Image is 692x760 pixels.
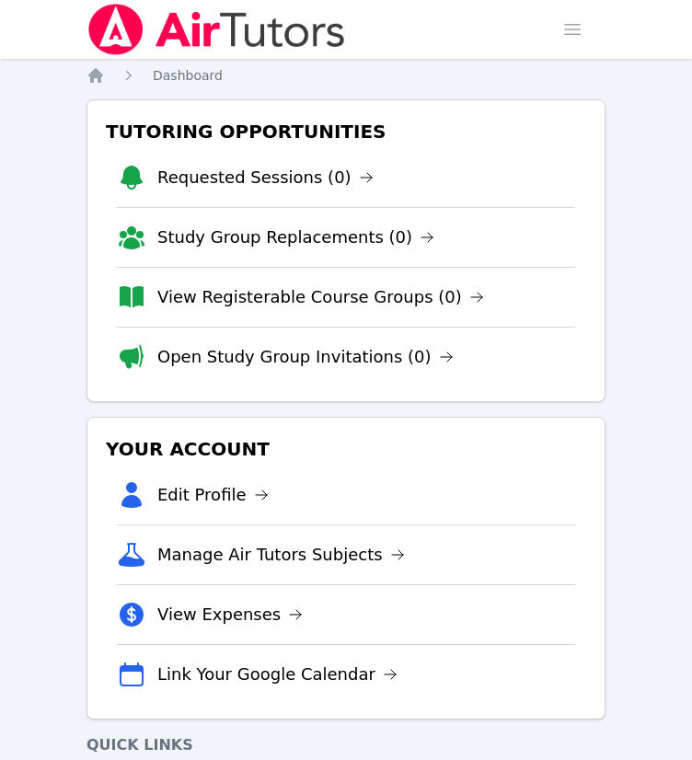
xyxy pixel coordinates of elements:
span: Dashboard [153,68,223,83]
a: Manage Air Tutors Subjects [157,542,405,568]
a: Dashboard [153,66,223,85]
a: Study Group Replacements (0) [157,225,434,250]
a: View Registerable Course Groups (0) [157,284,484,310]
a: Edit Profile [157,482,269,508]
h3: Tutoring Opportunities [102,115,590,148]
a: Requested Sessions (0) [157,165,374,190]
img: Air Tutors [86,4,347,55]
a: Link Your Google Calendar [157,662,398,687]
a: View Expenses [157,602,303,628]
a: Open Study Group Invitations (0) [157,344,454,370]
h3: Your Account [102,432,590,466]
h4: Quick Links [86,734,605,756]
nav: Breadcrumb [86,66,605,85]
